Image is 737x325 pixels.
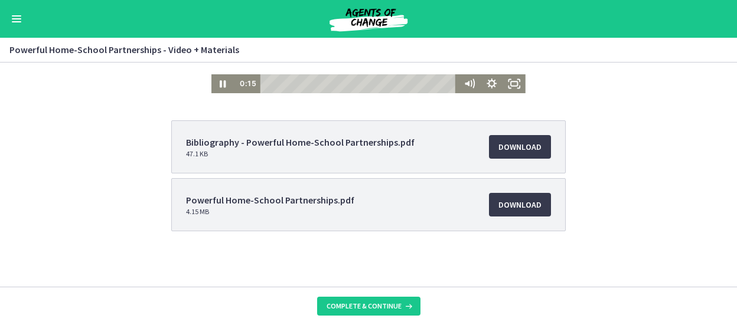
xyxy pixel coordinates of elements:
[498,198,542,212] span: Download
[317,297,420,316] button: Complete & continue
[298,5,439,33] img: Agents of Change
[489,193,551,216] a: Download
[186,207,354,216] span: 4.15 MB
[186,149,415,159] span: 47.1 KB
[186,193,354,207] span: Powerful Home-School Partnerships.pdf
[327,301,402,311] span: Complete & continue
[9,12,24,26] button: Enable menu
[211,157,234,176] button: Pause
[503,157,526,176] button: Fullscreen
[266,157,454,176] div: Playbar
[458,157,481,176] button: Mute
[9,42,713,57] h3: Powerful Home-School Partnerships - Video + Materials
[481,157,503,176] button: Show settings menu
[489,135,551,159] a: Download
[186,135,415,149] span: Bibliography - Powerful Home-School Partnerships.pdf
[498,140,542,154] span: Download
